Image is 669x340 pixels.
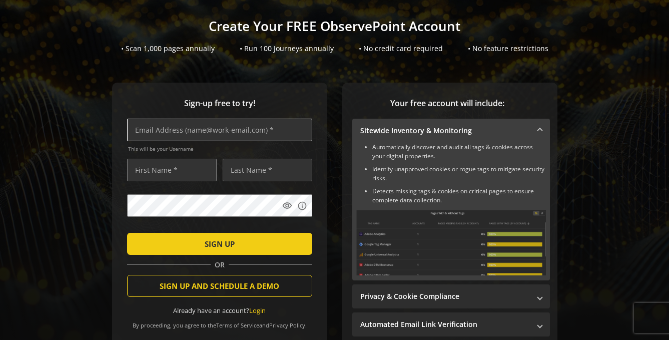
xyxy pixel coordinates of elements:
img: Sitewide Inventory & Monitoring [356,210,546,275]
mat-expansion-panel-header: Privacy & Cookie Compliance [352,284,550,308]
mat-expansion-panel-header: Automated Email Link Verification [352,312,550,336]
div: • Run 100 Journeys annually [240,44,334,54]
input: Last Name * [223,159,312,181]
span: OR [211,260,229,270]
span: SIGN UP AND SCHEDULE A DEMO [160,277,279,295]
a: Privacy Policy [269,321,305,329]
div: • No feature restrictions [468,44,548,54]
mat-expansion-panel-header: Sitewide Inventory & Monitoring [352,119,550,143]
li: Automatically discover and audit all tags & cookies across your digital properties. [372,143,546,161]
mat-icon: visibility [282,201,292,211]
span: This will be your Username [128,145,312,152]
div: Already have an account? [127,306,312,315]
a: Login [249,306,266,315]
mat-panel-title: Sitewide Inventory & Monitoring [360,126,530,136]
div: • No credit card required [359,44,443,54]
div: By proceeding, you agree to the and . [127,315,312,329]
mat-panel-title: Automated Email Link Verification [360,319,530,329]
span: SIGN UP [205,235,235,253]
span: Sign-up free to try! [127,98,312,109]
li: Identify unapproved cookies or rogue tags to mitigate security risks. [372,165,546,183]
input: Email Address (name@work-email.com) * [127,119,312,141]
mat-icon: info [297,201,307,211]
input: First Name * [127,159,217,181]
li: Detects missing tags & cookies on critical pages to ensure complete data collection. [372,187,546,205]
div: • Scan 1,000 pages annually [121,44,215,54]
span: Your free account will include: [352,98,542,109]
button: SIGN UP AND SCHEDULE A DEMO [127,275,312,297]
div: Sitewide Inventory & Monitoring [352,143,550,280]
button: SIGN UP [127,233,312,255]
mat-panel-title: Privacy & Cookie Compliance [360,291,530,301]
a: Terms of Service [216,321,259,329]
